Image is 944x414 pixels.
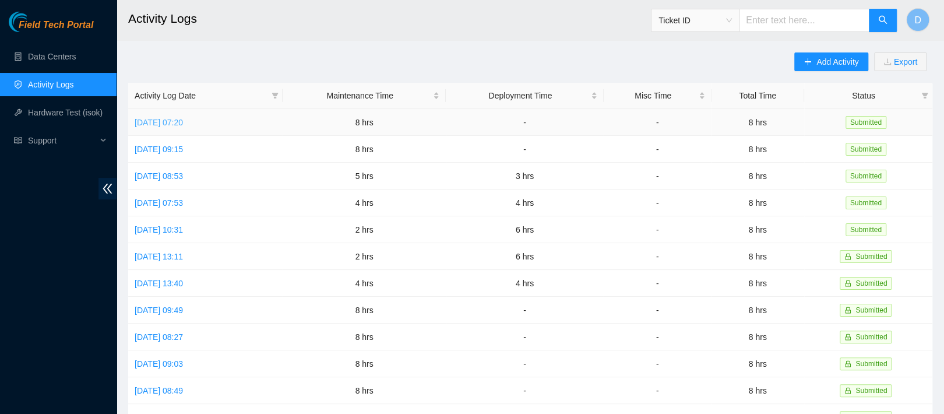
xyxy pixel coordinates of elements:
th: Total Time [711,83,804,109]
td: - [604,377,711,404]
span: lock [844,307,851,314]
td: 6 hrs [446,243,603,270]
td: 6 hrs [446,216,603,243]
td: 8 hrs [711,350,804,377]
a: [DATE] 07:53 [135,198,183,208]
span: Submitted [855,333,887,341]
td: - [604,163,711,190]
td: - [604,136,711,163]
td: 8 hrs [283,377,446,404]
button: downloadExport [874,52,927,71]
a: Activity Logs [28,80,74,89]
td: - [604,216,711,243]
td: 4 hrs [446,270,603,297]
span: filter [919,87,931,104]
img: Akamai Technologies [9,12,59,32]
td: 2 hrs [283,243,446,270]
span: lock [844,387,851,394]
td: - [604,243,711,270]
a: Akamai TechnologiesField Tech Portal [9,21,93,36]
td: 8 hrs [711,324,804,350]
td: 4 hrs [283,190,446,216]
td: - [604,324,711,350]
td: 8 hrs [711,243,804,270]
td: 8 hrs [711,297,804,324]
span: Submitted [846,143,886,156]
span: filter [272,92,279,99]
a: [DATE] 13:11 [135,252,183,261]
span: Status [811,89,917,102]
span: Submitted [846,197,886,209]
td: 8 hrs [711,190,804,216]
td: - [446,377,603,404]
span: lock [844,253,851,260]
span: filter [269,87,281,104]
td: - [446,297,603,324]
a: [DATE] 08:53 [135,171,183,181]
a: [DATE] 09:49 [135,306,183,315]
td: 8 hrs [711,163,804,190]
span: Submitted [855,360,887,368]
a: [DATE] 10:31 [135,225,183,234]
td: - [604,190,711,216]
span: Submitted [846,116,886,129]
td: 8 hrs [283,350,446,377]
span: Support [28,129,97,152]
span: filter [921,92,928,99]
td: - [446,350,603,377]
span: lock [844,334,851,341]
td: 5 hrs [283,163,446,190]
td: - [446,136,603,163]
span: D [914,13,921,27]
button: search [869,9,897,32]
a: [DATE] 13:40 [135,279,183,288]
td: 8 hrs [711,109,804,136]
input: Enter text here... [739,9,869,32]
span: Ticket ID [658,12,732,29]
td: - [604,270,711,297]
td: - [604,297,711,324]
a: Data Centers [28,52,76,61]
span: double-left [98,178,117,199]
span: Activity Log Date [135,89,267,102]
span: read [14,136,22,145]
td: 4 hrs [446,190,603,216]
td: 8 hrs [283,324,446,350]
td: 8 hrs [711,216,804,243]
a: [DATE] 09:15 [135,145,183,154]
td: 4 hrs [283,270,446,297]
a: [DATE] 08:49 [135,386,183,395]
td: 3 hrs [446,163,603,190]
span: Add Activity [816,55,858,68]
td: - [604,350,711,377]
span: lock [844,280,851,287]
td: - [446,109,603,136]
span: Submitted [855,387,887,395]
span: search [878,15,887,26]
span: plus [804,58,812,67]
a: [DATE] 07:20 [135,118,183,127]
span: lock [844,360,851,367]
a: [DATE] 08:27 [135,332,183,342]
td: 8 hrs [283,297,446,324]
td: - [604,109,711,136]
td: 8 hrs [283,109,446,136]
span: Submitted [855,306,887,314]
a: [DATE] 09:03 [135,359,183,369]
span: Submitted [846,170,886,183]
button: D [906,8,929,31]
a: Hardware Test (isok) [28,108,103,117]
td: 8 hrs [283,136,446,163]
td: - [446,324,603,350]
button: plusAdd Activity [794,52,868,71]
span: Field Tech Portal [19,20,93,31]
td: 8 hrs [711,136,804,163]
td: 8 hrs [711,270,804,297]
td: 8 hrs [711,377,804,404]
span: Submitted [855,279,887,287]
span: Submitted [846,223,886,236]
span: Submitted [855,252,887,261]
td: 2 hrs [283,216,446,243]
